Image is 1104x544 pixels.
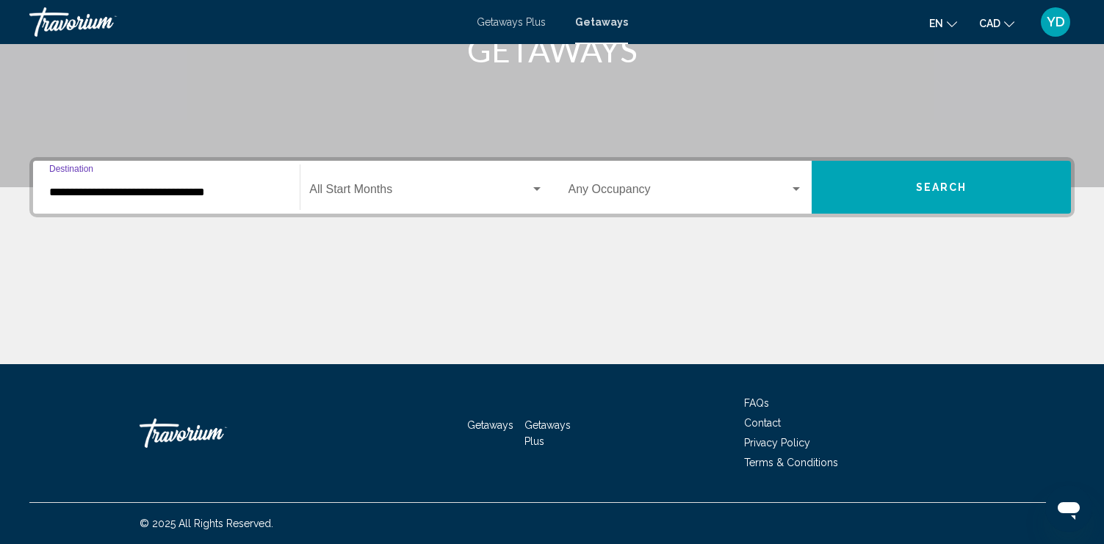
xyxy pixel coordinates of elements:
[929,12,957,34] button: Change language
[916,182,967,194] span: Search
[140,518,273,529] span: © 2025 All Rights Reserved.
[33,161,1071,214] div: Search widget
[575,16,628,28] a: Getaways
[979,12,1014,34] button: Change currency
[1045,485,1092,532] iframe: Button to launch messaging window
[812,161,1071,214] button: Search
[467,419,513,431] a: Getaways
[744,417,781,429] a: Contact
[524,419,571,447] a: Getaways Plus
[979,18,1000,29] span: CAD
[140,411,286,455] a: Travorium
[1036,7,1075,37] button: User Menu
[929,18,943,29] span: en
[29,7,462,37] a: Travorium
[744,397,769,409] a: FAQs
[744,457,838,468] a: Terms & Conditions
[1047,15,1065,29] span: YD
[744,437,810,449] a: Privacy Policy
[477,16,546,28] a: Getaways Plus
